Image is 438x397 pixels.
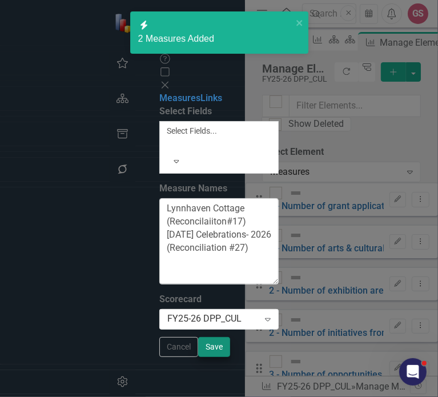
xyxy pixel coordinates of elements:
[159,93,200,103] a: Measures
[159,293,279,306] label: Scorecard
[167,125,271,137] div: Select Fields...
[159,337,198,357] button: Cancel
[200,93,222,103] a: Links
[296,16,304,29] button: close
[159,105,279,118] label: Select Fields
[159,198,279,284] textarea: Lynnhaven Cottage (Reconcilaiiton#17) [DATE] Celebrations- 2026 (Reconciliation #27)
[399,358,427,386] iframe: Intercom live chat
[138,33,292,46] div: 2 Measures Added
[159,182,279,195] label: Measure Names
[167,313,259,326] div: FY25-26 DPP_CUL
[198,337,230,357] button: Save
